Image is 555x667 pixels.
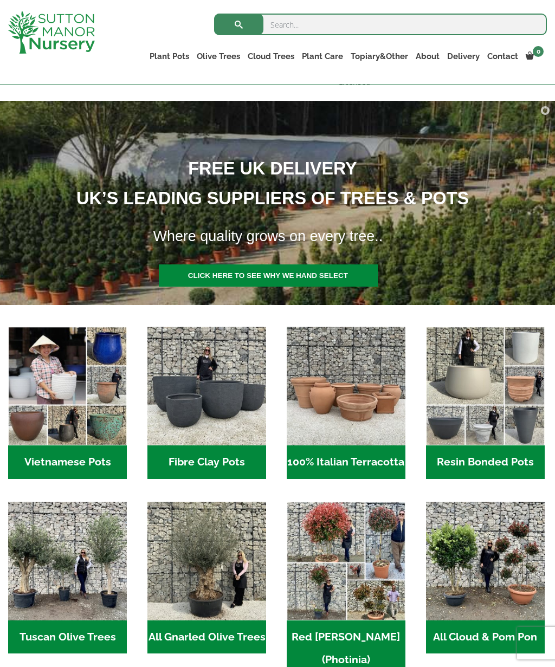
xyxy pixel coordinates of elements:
[443,49,483,64] a: Delivery
[483,49,522,64] a: Contact
[8,327,127,445] img: Home - 6E921A5B 9E2F 4B13 AB99 4EF601C89C59 1 105 c
[8,502,127,654] a: Visit product category Tuscan Olive Trees
[147,620,266,654] h2: All Gnarled Olive Trees
[522,49,547,64] a: 0
[426,327,545,445] img: Home - 67232D1B A461 444F B0F6 BDEDC2C7E10B 1 105 c
[193,49,244,64] a: Olive Trees
[8,502,127,620] img: Home - 7716AD77 15EA 4607 B135 B37375859F10
[426,327,545,479] a: Visit product category Resin Bonded Pots
[426,502,545,654] a: Visit product category All Cloud & Pom Pon
[147,445,266,479] h2: Fibre Clay Pots
[8,11,95,54] img: logo
[214,14,547,35] input: Search...
[147,502,266,620] img: Home - 5833C5B7 31D0 4C3A 8E42 DB494A1738DB
[287,327,405,445] img: Home - 1B137C32 8D99 4B1A AA2F 25D5E514E47D 1 105 c
[147,327,266,479] a: Visit product category Fibre Clay Pots
[533,46,544,57] span: 0
[287,445,405,479] h2: 100% Italian Terracotta
[426,445,545,479] h2: Resin Bonded Pots
[412,49,443,64] a: About
[298,49,347,64] a: Plant Care
[8,445,127,479] h2: Vietnamese Pots
[244,49,298,64] a: Cloud Trees
[287,327,405,479] a: Visit product category 100% Italian Terracotta
[147,502,266,654] a: Visit product category All Gnarled Olive Trees
[147,327,266,445] img: Home - 8194B7A3 2818 4562 B9DD 4EBD5DC21C71 1 105 c 1
[8,327,127,479] a: Visit product category Vietnamese Pots
[287,502,405,620] img: Home - F5A23A45 75B5 4929 8FB2 454246946332
[8,620,127,654] h2: Tuscan Olive Trees
[146,49,193,64] a: Plant Pots
[426,620,545,654] h2: All Cloud & Pom Pon
[426,502,545,620] img: Home - A124EB98 0980 45A7 B835 C04B779F7765
[347,49,412,64] a: Topiary&Other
